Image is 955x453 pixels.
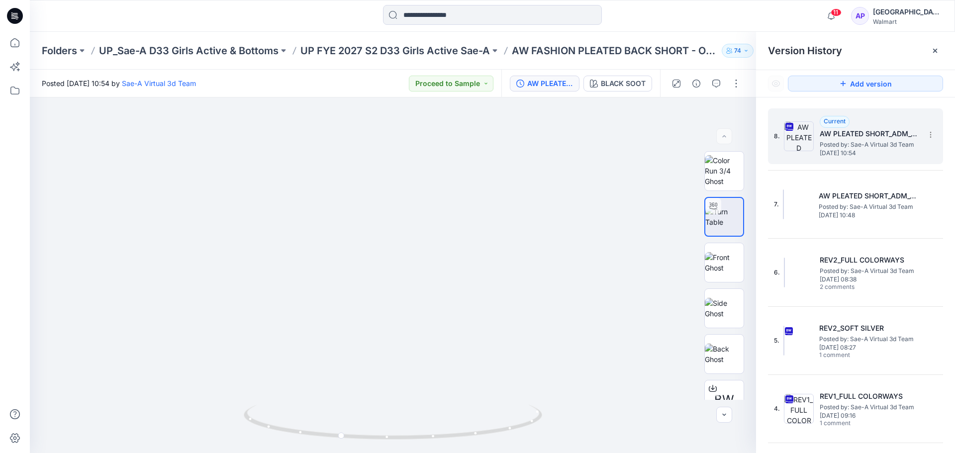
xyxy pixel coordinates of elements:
[784,394,814,424] img: REV1_FULL COLORWAYS
[819,190,918,202] h5: AW PLEATED SHORT_ADM_OPT2_REV2_AW PLEATED SHORT SAEA 091525
[784,121,814,151] img: AW PLEATED SHORT_ADM_OPT2_REV2_AW PLEATED SHORT SAEA 091525
[819,212,918,219] span: [DATE] 10:48
[714,391,734,409] span: BW
[784,258,785,287] img: REV2_FULL COLORWAYS
[820,140,919,150] span: Posted by: Sae-A Virtual 3d Team
[122,79,196,88] a: Sae-A Virtual 3d Team
[819,334,919,344] span: Posted by: Sae-A Virtual 3d Team
[512,44,718,58] p: AW FASHION PLEATED BACK SHORT - OPT2
[601,78,646,89] div: BLACK SOOT
[831,8,842,16] span: 11
[774,336,779,345] span: 5.
[705,252,744,273] img: Front Ghost
[819,202,918,212] span: Posted by: Sae-A Virtual 3d Team
[688,76,704,91] button: Details
[705,298,744,319] img: Side Ghost
[705,155,744,186] img: Color Run 3/4 Ghost
[819,352,889,360] span: 1 comment
[820,128,919,140] h5: AW PLEATED SHORT_ADM_OPT2_REV2_AW PLEATED SHORT SAEA 091525
[583,76,652,91] button: BLACK SOOT
[820,283,889,291] span: 2 comments
[819,322,919,334] h5: REV2_SOFT SILVER
[788,76,943,91] button: Add version
[768,45,842,57] span: Version History
[820,402,919,412] span: Posted by: Sae-A Virtual 3d Team
[734,45,741,56] p: 74
[820,390,919,402] h5: REV1_FULL COLORWAYS
[820,254,919,266] h5: REV2_FULL COLORWAYS
[783,326,784,356] img: REV2_SOFT SILVER
[820,266,919,276] span: Posted by: Sae-A Virtual 3d Team
[768,76,784,91] button: Show Hidden Versions
[705,206,743,227] img: Turn Table
[851,7,869,25] div: AP
[42,44,77,58] a: Folders
[783,189,784,219] img: AW PLEATED SHORT_ADM_OPT2_REV2_AW PLEATED SHORT SAEA 091525
[774,404,780,413] span: 4.
[510,76,579,91] button: AW PLEATED SHORT_ADM_OPT2_REV2_AW PLEATED SHORT SAEA 091525
[824,117,846,125] span: Current
[820,150,919,157] span: [DATE] 10:54
[722,44,754,58] button: 74
[774,268,780,277] span: 6.
[931,47,939,55] button: Close
[527,78,573,89] div: AW PLEATED SHORT_ADM_OPT2_REV2_AW PLEATED SHORT SAEA 091525
[819,344,919,351] span: [DATE] 08:27
[873,6,943,18] div: [GEOGRAPHIC_DATA]
[774,132,780,141] span: 8.
[820,420,889,428] span: 1 comment
[705,344,744,364] img: Back Ghost
[42,78,196,89] span: Posted [DATE] 10:54 by
[300,44,490,58] a: UP FYE 2027 S2 D33 Girls Active Sae-A
[99,44,279,58] a: UP_Sae-A D33 Girls Active & Bottoms
[820,412,919,419] span: [DATE] 09:16
[873,18,943,25] div: Walmart
[820,276,919,283] span: [DATE] 08:38
[774,200,779,209] span: 7.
